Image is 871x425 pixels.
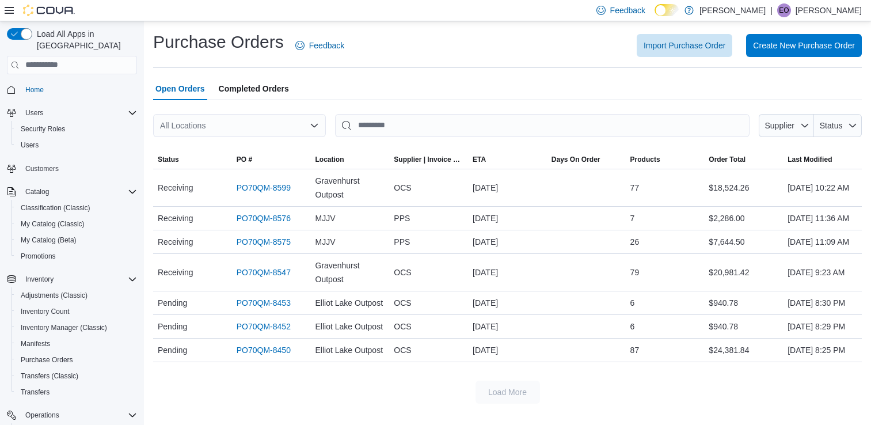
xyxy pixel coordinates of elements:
[21,162,63,176] a: Customers
[16,138,43,152] a: Users
[704,207,783,230] div: $2,286.00
[335,114,750,137] input: This is a search bar. After typing your query, hit enter to filter the results lower in the page.
[32,28,137,51] span: Load All Apps in [GEOGRAPHIC_DATA]
[610,5,645,16] span: Feedback
[21,141,39,150] span: Users
[16,385,137,399] span: Transfers
[704,150,783,169] button: Order Total
[12,320,142,336] button: Inventory Manager (Classic)
[630,211,635,225] span: 7
[16,385,54,399] a: Transfers
[25,108,43,117] span: Users
[551,155,600,164] span: Days On Order
[389,261,468,284] div: OCS
[746,34,862,57] button: Create New Purchase Order
[315,259,385,286] span: Gravenhurst Outpost
[655,4,679,16] input: Dark Mode
[389,339,468,362] div: OCS
[23,5,75,16] img: Cova
[783,261,862,284] div: [DATE] 9:23 AM
[21,408,137,422] span: Operations
[21,371,78,381] span: Transfers (Classic)
[630,235,640,249] span: 26
[770,3,773,17] p: |
[468,207,547,230] div: [DATE]
[158,296,187,310] span: Pending
[21,161,137,176] span: Customers
[219,77,289,100] span: Completed Orders
[2,81,142,98] button: Home
[468,261,547,284] div: [DATE]
[644,40,725,51] span: Import Purchase Order
[12,352,142,368] button: Purchase Orders
[759,114,814,137] button: Supplier
[704,230,783,253] div: $7,644.50
[25,275,54,284] span: Inventory
[783,150,862,169] button: Last Modified
[2,184,142,200] button: Catalog
[476,381,540,404] button: Load More
[12,121,142,137] button: Security Roles
[2,271,142,287] button: Inventory
[820,121,843,130] span: Status
[237,320,291,333] a: PO70QM-8452
[389,315,468,338] div: OCS
[16,201,137,215] span: Classification (Classic)
[468,291,547,314] div: [DATE]
[237,265,291,279] a: PO70QM-8547
[788,155,832,164] span: Last Modified
[704,176,783,199] div: $18,524.26
[21,323,107,332] span: Inventory Manager (Classic)
[21,82,137,97] span: Home
[468,230,547,253] div: [DATE]
[783,315,862,338] div: [DATE] 8:29 PM
[16,217,137,231] span: My Catalog (Classic)
[16,122,70,136] a: Security Roles
[699,3,766,17] p: [PERSON_NAME]
[21,83,48,97] a: Home
[626,150,705,169] button: Products
[232,150,311,169] button: PO #
[16,369,137,383] span: Transfers (Classic)
[16,217,89,231] a: My Catalog (Classic)
[158,343,187,357] span: Pending
[753,40,855,51] span: Create New Purchase Order
[309,40,344,51] span: Feedback
[237,211,291,225] a: PO70QM-8576
[25,411,59,420] span: Operations
[783,230,862,253] div: [DATE] 11:09 AM
[311,150,390,169] button: Location
[389,176,468,199] div: OCS
[237,155,252,164] span: PO #
[12,336,142,352] button: Manifests
[16,337,55,351] a: Manifests
[21,203,90,212] span: Classification (Classic)
[630,265,640,279] span: 79
[704,315,783,338] div: $940.78
[315,155,344,164] span: Location
[291,34,349,57] a: Feedback
[16,353,137,367] span: Purchase Orders
[777,3,791,17] div: Eden O'Reilly
[237,343,291,357] a: PO70QM-8450
[16,289,92,302] a: Adjustments (Classic)
[16,138,137,152] span: Users
[21,106,48,120] button: Users
[21,272,137,286] span: Inventory
[155,77,205,100] span: Open Orders
[12,216,142,232] button: My Catalog (Classic)
[158,211,193,225] span: Receiving
[16,337,137,351] span: Manifests
[16,249,137,263] span: Promotions
[389,150,468,169] button: Supplier | Invoice Number
[16,321,112,335] a: Inventory Manager (Classic)
[394,155,463,164] span: Supplier | Invoice Number
[153,150,232,169] button: Status
[12,137,142,153] button: Users
[21,219,85,229] span: My Catalog (Classic)
[16,233,137,247] span: My Catalog (Beta)
[21,106,137,120] span: Users
[21,272,58,286] button: Inventory
[814,114,862,137] button: Status
[2,407,142,423] button: Operations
